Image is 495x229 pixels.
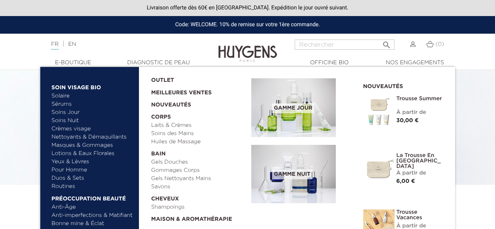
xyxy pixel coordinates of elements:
img: La Trousse en Coton [363,153,394,184]
a: Maison & Aromathérapie [151,211,246,224]
a: La Trousse en [GEOGRAPHIC_DATA] [396,153,443,169]
a: Bain [151,146,246,158]
a: Anti-imperfections & Matifiant [52,211,133,220]
i:  [382,38,391,47]
a: Officine Bio [290,59,369,67]
a: Masques & Gommages [52,141,133,150]
a: E-Boutique [34,59,112,67]
span: (0) [436,41,444,47]
a: Soins Nuit [52,117,126,125]
a: Trousse Summer [396,96,443,101]
a: Soin Visage Bio [52,79,133,92]
span: 6,00 € [396,179,415,184]
a: Trousse Vacances [396,209,443,220]
button:  [380,37,394,48]
a: EN [68,41,76,47]
a: Préoccupation beauté [52,191,133,203]
a: Nouveautés [151,97,246,109]
a: Shampoings [151,203,246,211]
img: routine_jour_banner.jpg [251,78,336,137]
div: | [47,40,200,49]
a: Solaire [52,92,133,100]
a: Cheveux [151,191,246,203]
a: Soins Jour [52,108,133,117]
a: Soins des Mains [151,130,246,138]
span: Gamme nuit [272,169,312,179]
a: FR [51,41,58,50]
a: Diagnostic de peau [119,59,198,67]
span: 30,00 € [396,118,419,123]
a: Gels Nettoyants Mains [151,175,246,183]
a: Anti-Âge [52,203,133,211]
a: Yeux & Lèvres [52,158,133,166]
img: Trousse Summer [363,96,394,127]
a: Duos & Sets [52,174,133,182]
a: Huiles de Massage [151,138,246,146]
a: OUTLET [151,72,239,85]
img: routine_nuit_banner.jpg [251,145,336,204]
a: Meilleures Ventes [151,85,239,97]
img: Huygens [218,33,277,63]
span: Gamme jour [272,103,314,113]
a: Corps [151,109,246,121]
a: Laits & Crèmes [151,121,246,130]
a: Gommages Corps [151,166,246,175]
a: Savons [151,183,246,191]
a: Gels Douches [151,158,246,166]
a: Nos engagements [376,59,454,67]
div: À partir de [396,108,443,117]
input: Rechercher [295,40,394,50]
a: Pour Homme [52,166,133,174]
a: Lotions & Eaux Florales [52,150,133,158]
a: Routines [52,182,133,191]
a: Sérums [52,100,133,108]
a: Crèmes visage [52,125,133,133]
h2: Nouveautés [363,81,443,90]
a: Nettoyants & Démaquillants [52,133,133,141]
a: Gamme jour [251,78,351,137]
a: Bonne mine & Éclat [52,220,133,228]
div: À partir de [396,169,443,177]
a: Gamme nuit [251,145,351,204]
